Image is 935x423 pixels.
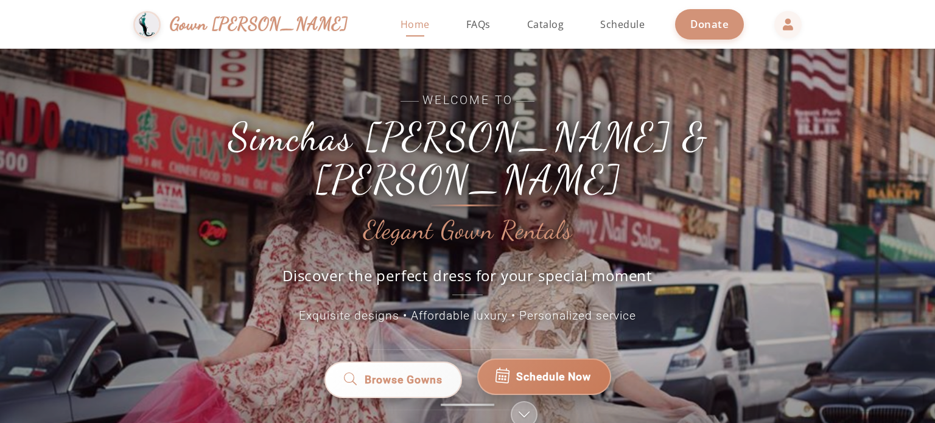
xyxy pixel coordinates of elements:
[194,92,741,110] span: Welcome to
[466,18,491,31] span: FAQs
[270,265,665,295] p: Discover the perfect dress for your special moment
[363,217,572,245] h2: Elegant Gown Rentals
[600,18,645,31] span: Schedule
[527,18,564,31] span: Catalog
[194,307,741,325] p: Exquisite designs • Affordable luxury • Personalized service
[849,386,923,411] iframe: Chatra live chat
[194,116,741,201] h1: Simchas [PERSON_NAME] & [PERSON_NAME]
[690,17,729,31] span: Donate
[133,11,161,38] img: Gown Gmach Logo
[170,11,348,37] span: Gown [PERSON_NAME]
[401,18,430,31] span: Home
[516,369,591,385] span: Schedule Now
[675,9,744,39] a: Donate
[364,372,442,388] span: Browse Gowns
[133,8,360,41] a: Gown [PERSON_NAME]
